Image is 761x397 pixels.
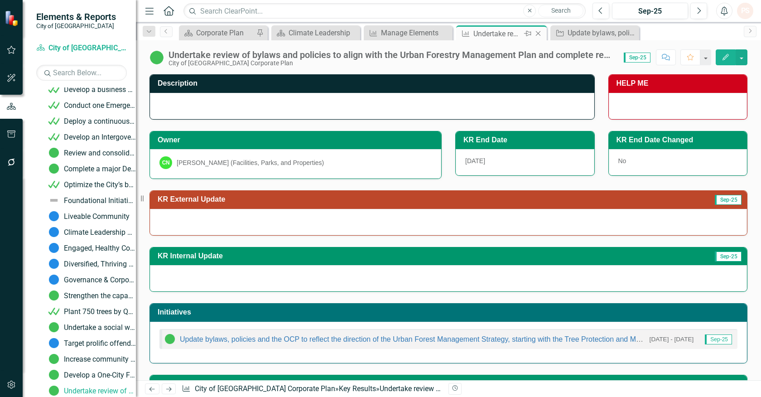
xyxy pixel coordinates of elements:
[64,197,136,205] div: Foundational Initiatives for Governance & Corporate Excellence
[46,161,136,176] a: Complete a major Development Cost Charges review
[46,209,130,223] a: Liveable Community
[158,195,573,203] h3: KR External Update
[48,179,59,190] img: Met
[46,257,136,271] a: Diversified, Thriving Economy
[617,79,743,87] h3: HELP ME
[195,384,335,393] a: City of [GEOGRAPHIC_DATA] Corporate Plan
[48,322,59,333] img: In Progress
[48,385,59,396] img: In Progress
[46,288,136,303] a: Strengthen the capacity of Fire Services to support a rapidly growing community by conducting a s...
[705,334,732,344] span: Sep-25
[48,258,59,269] img: Not Started
[48,100,59,111] img: Met
[48,116,59,126] img: Met
[64,117,136,126] div: Deploy a continuous improvement program and conduct training with a cohort of staff
[617,136,743,144] h3: KR End Date Changed
[64,244,136,252] div: Engaged, Healthy Community
[177,158,324,167] div: [PERSON_NAME] (Facilities, Parks, and Properties)
[64,355,136,363] div: Increase community engagement with public safety services by 20% by the end of 2026 as measured b...
[624,53,650,63] span: Sep-25
[159,156,172,169] div: CN
[615,6,685,17] div: Sep-25
[46,177,136,192] a: Optimize the City’s business and financial planning process
[64,133,136,141] div: Develop an Intergovernmental Relations Strategy for relationship building and advocacy to advance...
[158,136,437,144] h3: Owner
[48,131,59,142] img: Met
[463,136,590,144] h3: KR End Date
[46,114,136,128] a: Deploy a continuous improvement program and conduct training with a cohort of staff
[64,371,136,379] div: Develop a One-City Fees and Charges Policy for Council Adoption by Q1 2026
[64,308,136,316] div: Plant 750 trees by Q4 2026
[64,260,136,268] div: Diversified, Thriving Economy
[36,43,127,53] a: City of [GEOGRAPHIC_DATA] Corporate Plan
[473,28,522,39] div: Undertake review of bylaws and policies to align with the Urban Forestry Management Plan and comp...
[618,157,626,165] span: No
[48,163,59,174] img: In Progress
[48,306,59,317] img: Met
[169,50,615,60] div: Undertake review of bylaws and policies to align with the Urban Forestry Management Plan and comp...
[196,27,254,39] div: Corporate Plan
[46,130,136,144] a: Develop an Intergovernmental Relations Strategy for relationship building and advocacy to advance...
[158,380,742,388] h3: Objectives
[169,60,615,67] div: City of [GEOGRAPHIC_DATA] Corporate Plan
[715,195,742,205] span: Sep-25
[715,252,742,261] span: Sep-25
[64,324,136,332] div: Undertake a social wellbeing pilot program to enhance service delivery to marginalized populations
[48,369,59,380] img: In Progress
[737,3,753,19] button: PS
[48,353,59,364] img: In Progress
[64,387,136,395] div: Undertake review of bylaws and policies to align with the Urban Forestry Management Plan and comp...
[181,27,254,39] a: Corporate Plan
[36,65,127,81] input: Search Below...
[64,213,130,221] div: Liveable Community
[180,335,694,343] a: Update bylaws, policies and the OCP to reflect the direction of the Urban Forest Management Strat...
[46,336,136,350] a: Target prolific offending by implementing 20 individualized action plans by the end of 2026
[64,181,136,189] div: Optimize the City’s business and financial planning process
[538,5,583,17] button: Search
[158,308,742,316] h3: Initiatives
[158,252,568,260] h3: KR Internal Update
[465,157,485,165] span: [DATE]
[64,339,136,348] div: Target prolific offending by implementing 20 individualized action plans by the end of 2026
[48,227,59,237] img: Not Started
[274,27,358,39] a: Climate Leadership
[48,147,59,158] img: In Progress
[64,149,136,157] div: Review and consolidate City fees and charges into a single bylaw with annual review dates
[64,292,136,300] div: Strengthen the capacity of Fire Services to support a rapidly growing community by conducting a s...
[64,228,136,237] div: Climate Leadership & Environmental Stewardship
[64,102,136,110] div: Conduct one Emergency Operations Centre exercise
[568,27,637,39] div: Update bylaws, policies and the OCP to reflect the direction of the Urban Forest Management Strat...
[46,320,136,334] a: Undertake a social wellbeing pilot program to enhance service delivery to marginalized populations
[553,27,637,39] a: Update bylaws, policies and the OCP to reflect the direction of the Urban Forest Management Strat...
[46,304,136,319] a: Plant 750 trees by Q4 2026
[64,276,136,284] div: Governance & Corporate Excellence
[48,242,59,253] img: Not Started
[64,165,136,173] div: Complete a major Development Cost Charges review
[36,11,116,22] span: Elements & Reports
[48,84,59,95] img: Met
[46,225,136,239] a: Climate Leadership & Environmental Stewardship
[48,211,59,222] img: Not Started
[46,368,136,382] a: Develop a One-City Fees and Charges Policy for Council Adoption by Q1 2026
[551,7,571,14] span: Search
[48,274,59,285] img: Not Started
[158,79,590,87] h3: Description
[650,335,694,344] small: [DATE] - [DATE]
[48,290,59,301] img: In Progress
[612,3,688,19] button: Sep-25
[149,50,164,65] img: In Progress
[289,27,358,39] div: Climate Leadership
[182,384,442,394] div: » »
[46,98,136,112] a: Conduct one Emergency Operations Centre exercise
[339,384,376,393] a: Key Results
[48,338,59,349] img: Not Started
[36,22,116,29] small: City of [GEOGRAPHIC_DATA]
[4,10,21,27] img: ClearPoint Strategy
[46,241,136,255] a: Engaged, Healthy Community
[46,272,136,287] a: Governance & Corporate Excellence
[164,334,175,344] img: In Progress
[46,352,136,366] a: Increase community engagement with public safety services by 20% by the end of 2026 as measured b...
[46,82,136,97] a: Develop a business continuity program
[46,145,136,160] a: Review and consolidate City fees and charges into a single bylaw with annual review dates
